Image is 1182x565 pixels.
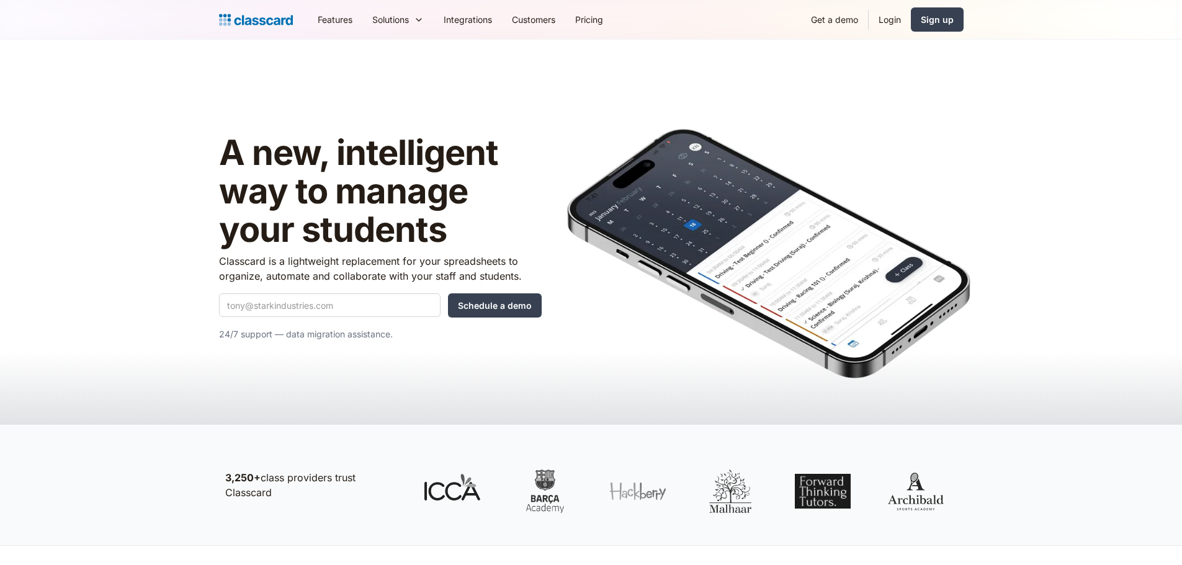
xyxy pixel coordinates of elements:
input: Schedule a demo [448,293,542,318]
a: Get a demo [801,6,868,33]
strong: 3,250+ [225,471,261,484]
h1: A new, intelligent way to manage your students [219,134,542,249]
a: Login [869,6,911,33]
input: tony@starkindustries.com [219,293,441,317]
form: Quick Demo Form [219,293,542,318]
a: Features [308,6,362,33]
p: 24/7 support — data migration assistance. [219,327,542,342]
div: Sign up [921,13,954,26]
div: Solutions [362,6,434,33]
div: Solutions [372,13,409,26]
a: Pricing [565,6,613,33]
a: Integrations [434,6,502,33]
p: class providers trust Classcard [225,470,399,500]
a: Sign up [911,7,964,32]
a: Customers [502,6,565,33]
a: Logo [219,11,293,29]
p: Classcard is a lightweight replacement for your spreadsheets to organize, automate and collaborat... [219,254,542,283]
